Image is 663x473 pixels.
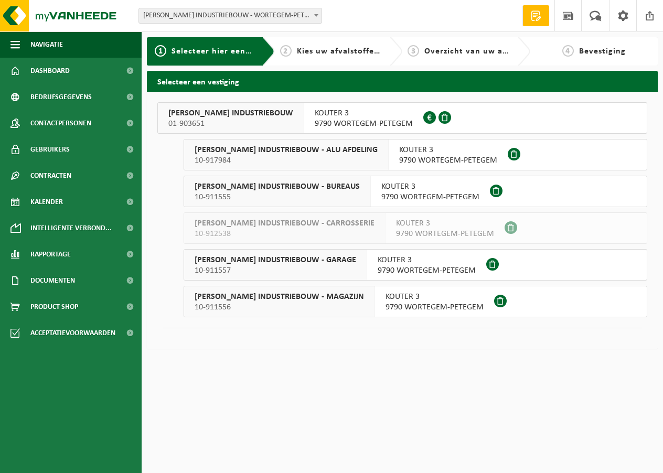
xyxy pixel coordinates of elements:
[184,249,647,281] button: [PERSON_NAME] INDUSTRIEBOUW - GARAGE 10-911557 KOUTER 39790 WORTEGEM-PETEGEM
[579,47,626,56] span: Bevestiging
[30,31,63,58] span: Navigatie
[30,215,112,241] span: Intelligente verbond...
[184,139,647,170] button: [PERSON_NAME] INDUSTRIEBOUW - ALU AFDELING 10-917984 KOUTER 39790 WORTEGEM-PETEGEM
[155,45,166,57] span: 1
[381,192,479,202] span: 9790 WORTEGEM-PETEGEM
[30,110,91,136] span: Contactpersonen
[30,136,70,163] span: Gebruikers
[195,181,360,192] span: [PERSON_NAME] INDUSTRIEBOUW - BUREAUS
[147,71,658,91] h2: Selecteer een vestiging
[195,292,364,302] span: [PERSON_NAME] INDUSTRIEBOUW - MAGAZIJN
[399,145,497,155] span: KOUTER 3
[396,218,494,229] span: KOUTER 3
[30,84,92,110] span: Bedrijfsgegevens
[139,8,322,23] span: WILLY NAESSENS INDUSTRIEBOUW - WORTEGEM-PETEGEM
[195,145,378,155] span: [PERSON_NAME] INDUSTRIEBOUW - ALU AFDELING
[315,108,413,119] span: KOUTER 3
[195,155,378,166] span: 10-917984
[396,229,494,239] span: 9790 WORTEGEM-PETEGEM
[157,102,647,134] button: [PERSON_NAME] INDUSTRIEBOUW 01-903651 KOUTER 39790 WORTEGEM-PETEGEM
[172,47,285,56] span: Selecteer hier een vestiging
[562,45,574,57] span: 4
[399,155,497,166] span: 9790 WORTEGEM-PETEGEM
[386,302,484,313] span: 9790 WORTEGEM-PETEGEM
[168,119,293,129] span: 01-903651
[30,241,71,267] span: Rapportage
[184,176,647,207] button: [PERSON_NAME] INDUSTRIEBOUW - BUREAUS 10-911555 KOUTER 39790 WORTEGEM-PETEGEM
[195,255,356,265] span: [PERSON_NAME] INDUSTRIEBOUW - GARAGE
[30,267,75,294] span: Documenten
[378,255,476,265] span: KOUTER 3
[280,45,292,57] span: 2
[30,294,78,320] span: Product Shop
[30,58,70,84] span: Dashboard
[408,45,419,57] span: 3
[297,47,441,56] span: Kies uw afvalstoffen en recipiënten
[30,163,71,189] span: Contracten
[195,265,356,276] span: 10-911557
[168,108,293,119] span: [PERSON_NAME] INDUSTRIEBOUW
[138,8,322,24] span: WILLY NAESSENS INDUSTRIEBOUW - WORTEGEM-PETEGEM
[195,192,360,202] span: 10-911555
[195,229,375,239] span: 10-912538
[184,286,647,317] button: [PERSON_NAME] INDUSTRIEBOUW - MAGAZIJN 10-911556 KOUTER 39790 WORTEGEM-PETEGEM
[30,189,63,215] span: Kalender
[381,181,479,192] span: KOUTER 3
[315,119,413,129] span: 9790 WORTEGEM-PETEGEM
[195,302,364,313] span: 10-911556
[378,265,476,276] span: 9790 WORTEGEM-PETEGEM
[195,218,375,229] span: [PERSON_NAME] INDUSTRIEBOUW - CARROSSERIE
[424,47,535,56] span: Overzicht van uw aanvraag
[386,292,484,302] span: KOUTER 3
[30,320,115,346] span: Acceptatievoorwaarden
